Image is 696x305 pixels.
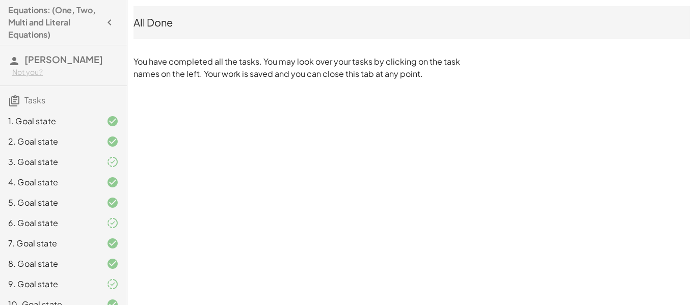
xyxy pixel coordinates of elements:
[8,197,90,209] div: 5. Goal state
[8,135,90,148] div: 2. Goal state
[133,56,465,80] p: You have completed all the tasks. You may look over your tasks by clicking on the task names on t...
[106,237,119,249] i: Task finished and correct.
[8,278,90,290] div: 9. Goal state
[24,53,103,65] span: [PERSON_NAME]
[24,95,45,105] span: Tasks
[8,176,90,188] div: 4. Goal state
[106,258,119,270] i: Task finished and correct.
[106,135,119,148] i: Task finished and correct.
[106,197,119,209] i: Task finished and correct.
[8,217,90,229] div: 6. Goal state
[106,278,119,290] i: Task finished and part of it marked as correct.
[8,156,90,168] div: 3. Goal state
[8,258,90,270] div: 8. Goal state
[106,156,119,168] i: Task finished and part of it marked as correct.
[12,67,119,77] div: Not you?
[106,217,119,229] i: Task finished and part of it marked as correct.
[106,176,119,188] i: Task finished and correct.
[8,115,90,127] div: 1. Goal state
[106,115,119,127] i: Task finished and correct.
[8,4,100,41] h4: Equations: (One, Two, Multi and Literal Equations)
[133,15,690,30] div: All Done
[8,237,90,249] div: 7. Goal state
